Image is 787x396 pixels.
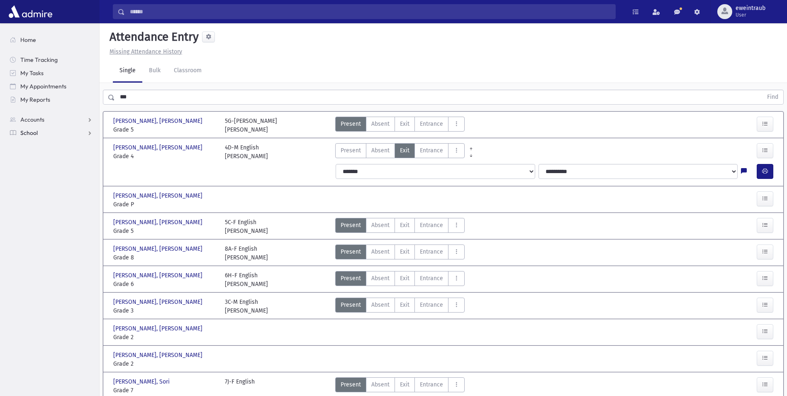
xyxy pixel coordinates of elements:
[371,274,390,283] span: Absent
[20,116,44,123] span: Accounts
[371,221,390,230] span: Absent
[420,301,443,309] span: Entrance
[736,12,765,18] span: User
[335,117,465,134] div: AttTypes
[113,351,204,359] span: [PERSON_NAME], [PERSON_NAME]
[225,271,268,288] div: 6H-F English [PERSON_NAME]
[400,221,409,230] span: Exit
[142,59,167,83] a: Bulk
[341,380,361,389] span: Present
[335,143,465,161] div: AttTypes
[106,48,182,55] a: Missing Attendance History
[225,143,268,161] div: 4D-M English [PERSON_NAME]
[225,377,255,395] div: 7J-F English
[113,377,171,386] span: [PERSON_NAME], Sori
[225,117,277,134] div: 5G-[PERSON_NAME] [PERSON_NAME]
[400,301,409,309] span: Exit
[3,126,99,139] a: School
[400,120,409,128] span: Exit
[225,218,268,235] div: 5C-F English [PERSON_NAME]
[113,200,217,209] span: Grade P
[420,146,443,155] span: Entrance
[335,377,465,395] div: AttTypes
[113,218,204,227] span: [PERSON_NAME], [PERSON_NAME]
[3,93,99,106] a: My Reports
[113,125,217,134] span: Grade 5
[341,274,361,283] span: Present
[335,218,465,235] div: AttTypes
[400,274,409,283] span: Exit
[341,120,361,128] span: Present
[113,191,204,200] span: [PERSON_NAME], [PERSON_NAME]
[113,253,217,262] span: Grade 8
[113,324,204,333] span: [PERSON_NAME], [PERSON_NAME]
[225,244,268,262] div: 8A-F English [PERSON_NAME]
[20,83,66,90] span: My Appointments
[420,247,443,256] span: Entrance
[113,59,142,83] a: Single
[3,33,99,46] a: Home
[335,271,465,288] div: AttTypes
[113,143,204,152] span: [PERSON_NAME], [PERSON_NAME]
[371,380,390,389] span: Absent
[341,247,361,256] span: Present
[420,221,443,230] span: Entrance
[20,36,36,44] span: Home
[3,80,99,93] a: My Appointments
[20,129,38,137] span: School
[400,380,409,389] span: Exit
[106,30,199,44] h5: Attendance Entry
[335,298,465,315] div: AttTypes
[400,247,409,256] span: Exit
[113,117,204,125] span: [PERSON_NAME], [PERSON_NAME]
[420,120,443,128] span: Entrance
[420,274,443,283] span: Entrance
[20,56,58,64] span: Time Tracking
[3,66,99,80] a: My Tasks
[110,48,182,55] u: Missing Attendance History
[371,146,390,155] span: Absent
[113,280,217,288] span: Grade 6
[371,247,390,256] span: Absent
[371,120,390,128] span: Absent
[736,5,765,12] span: eweintraub
[20,96,50,103] span: My Reports
[371,301,390,309] span: Absent
[225,298,268,315] div: 3C-M English [PERSON_NAME]
[113,306,217,315] span: Grade 3
[3,113,99,126] a: Accounts
[113,333,217,342] span: Grade 2
[20,69,44,77] span: My Tasks
[341,221,361,230] span: Present
[113,271,204,280] span: [PERSON_NAME], [PERSON_NAME]
[335,244,465,262] div: AttTypes
[167,59,208,83] a: Classroom
[762,90,783,104] button: Find
[113,298,204,306] span: [PERSON_NAME], [PERSON_NAME]
[113,359,217,368] span: Grade 2
[400,146,409,155] span: Exit
[341,301,361,309] span: Present
[341,146,361,155] span: Present
[113,152,217,161] span: Grade 4
[3,53,99,66] a: Time Tracking
[7,3,54,20] img: AdmirePro
[113,244,204,253] span: [PERSON_NAME], [PERSON_NAME]
[113,386,217,395] span: Grade 7
[113,227,217,235] span: Grade 5
[125,4,615,19] input: Search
